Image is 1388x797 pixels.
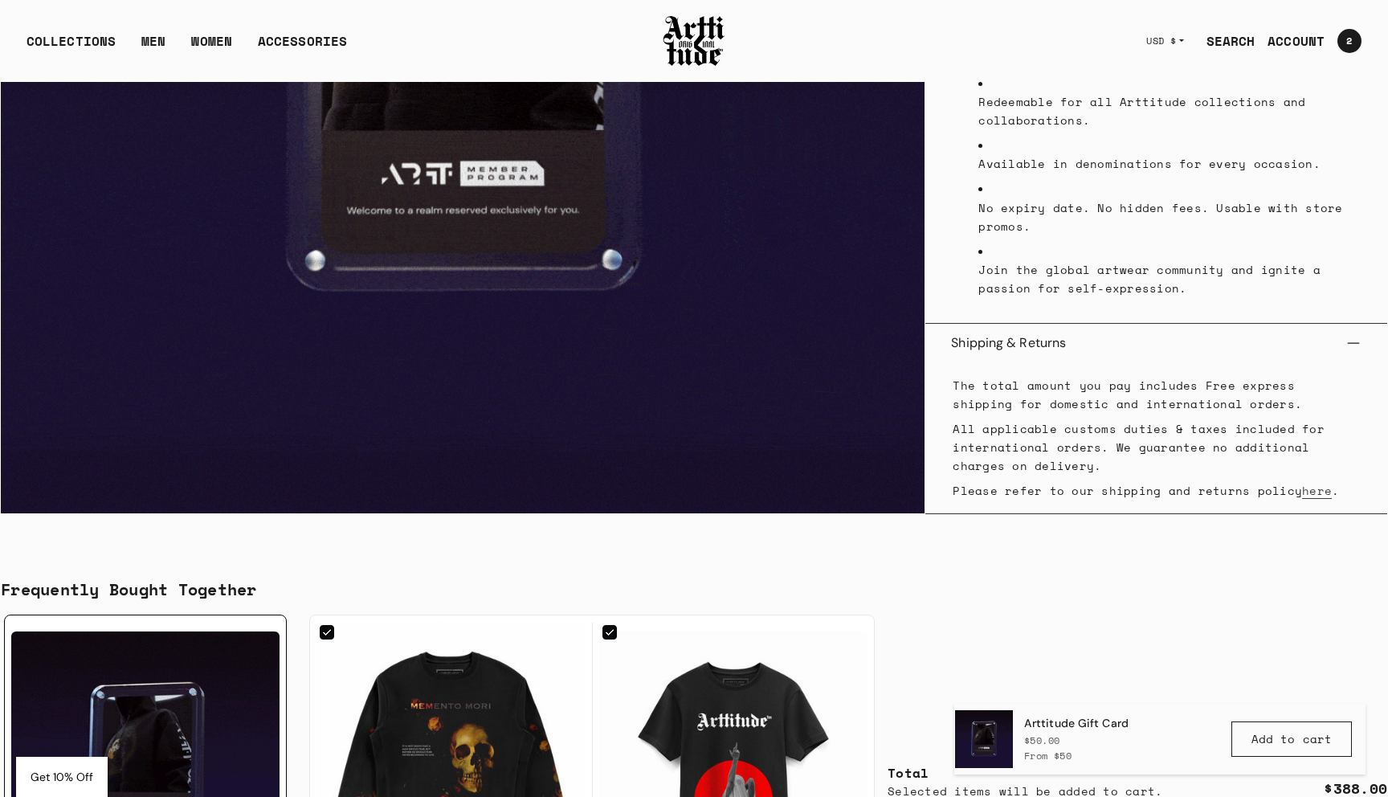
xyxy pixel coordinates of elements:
[953,419,1360,475] p: All applicable customs duties & taxes included for international orders. We guarantee no addition...
[1325,22,1361,59] a: Open cart
[978,198,1360,235] p: No expiry date. No hidden fees. Usable with store promos.
[1024,734,1129,747] div: $50.00
[27,31,116,63] div: COLLECTIONS
[258,31,347,63] div: ACCESSORIES
[955,710,1013,768] img: Arttitude Gift Card
[14,31,360,63] ul: Main navigation
[1231,721,1352,757] button: Add to cart
[1346,36,1352,46] span: 2
[953,376,1360,413] p: The total amount you pay includes Free express shipping for domestic and international orders.
[1024,749,1072,762] span: From $50
[978,154,1360,173] p: Available in denominations for every occasion.
[1146,35,1177,47] span: USD $
[1251,731,1332,747] span: Add to cart
[888,763,1162,783] div: Total
[951,324,1361,362] button: Shipping & Returns
[1194,25,1255,57] a: SEARCH
[16,757,108,797] div: Get 10% Off
[953,481,1360,500] p: Please refer to our shipping and returns policy .
[141,31,165,63] a: MEN
[1255,25,1325,57] a: ACCOUNT
[31,770,93,784] span: Get 10% Off
[978,260,1360,297] p: Join the global artwear community and ignite a passion for self-expression.
[1,578,1387,602] div: Frequently Bought Together
[662,14,726,68] img: Arttitude
[1024,716,1129,732] span: Arttitude Gift Card
[978,92,1360,129] p: Redeemable for all Arttitude collections and collaborations.
[1302,482,1332,499] a: here
[1137,23,1194,59] button: USD $
[191,31,232,63] a: WOMEN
